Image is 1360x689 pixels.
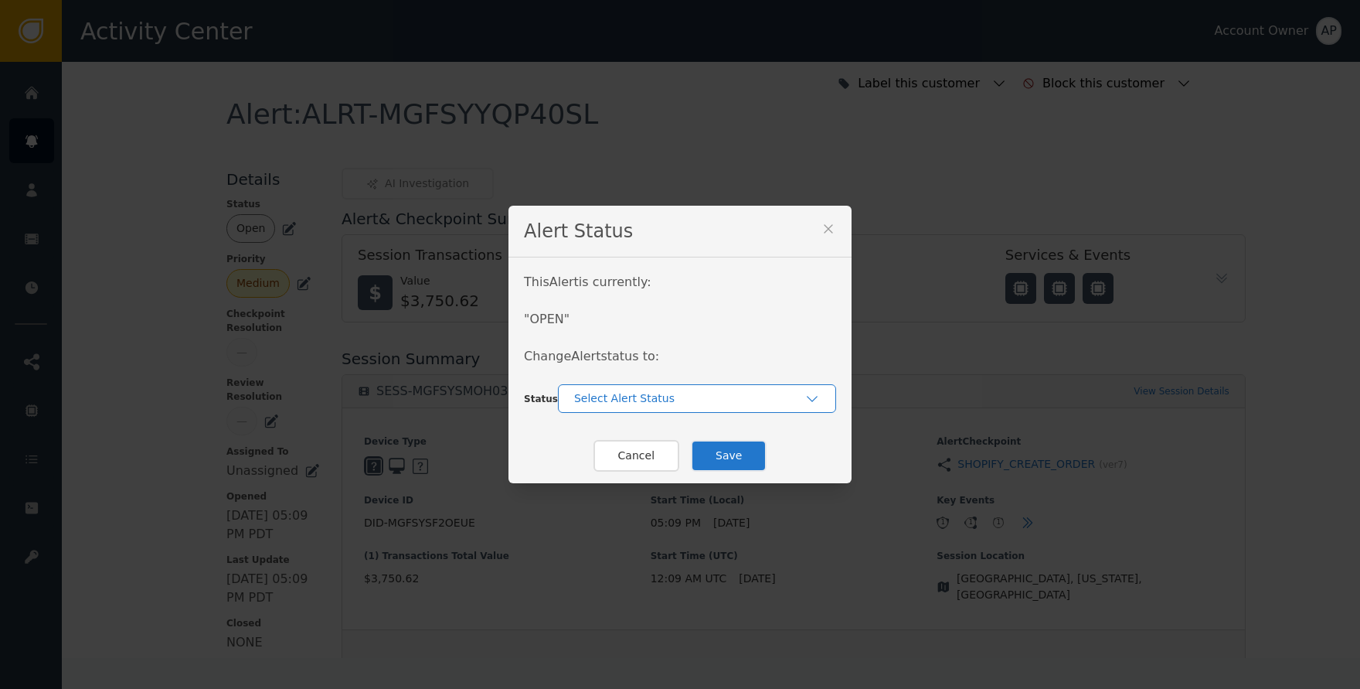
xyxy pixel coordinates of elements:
span: " OPEN " [524,312,569,326]
button: Select Alert Status [558,384,836,413]
span: Status [524,394,558,404]
div: Alert Status [508,206,852,258]
button: Save [691,440,767,472]
button: Cancel [593,440,679,472]
span: Change Alert status to: [524,349,659,363]
div: Select Alert Status [574,391,804,407]
span: This Alert is currently: [524,275,651,289]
